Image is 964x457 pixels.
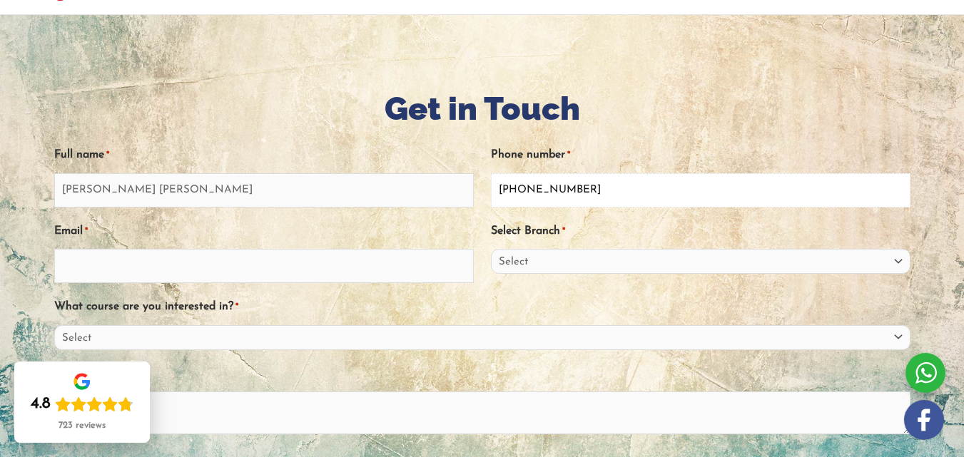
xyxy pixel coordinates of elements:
[31,394,51,414] div: 4.8
[904,400,944,440] img: white-facebook.png
[491,143,570,167] label: Phone number
[54,86,910,131] h1: Get in Touch
[54,220,88,243] label: Email
[54,295,238,319] label: What course are you interested in?
[54,143,109,167] label: Full name
[491,220,565,243] label: Select Branch
[31,394,133,414] div: Rating: 4.8 out of 5
[59,420,106,431] div: 723 reviews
